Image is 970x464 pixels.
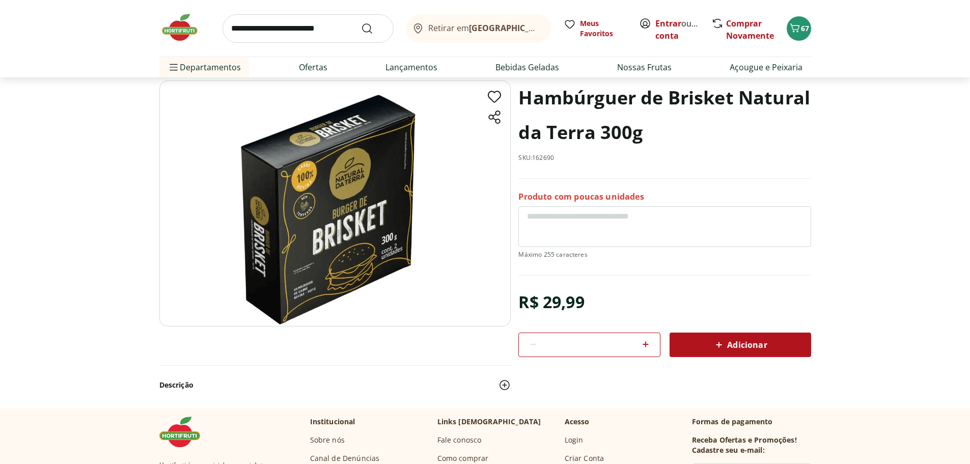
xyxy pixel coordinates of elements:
[692,417,811,427] p: Formas de pagamento
[518,288,584,316] div: R$ 29,99
[159,417,210,447] img: Hortifruti
[518,191,644,202] p: Produto com poucas unidades
[730,61,802,73] a: Açougue e Peixaria
[428,23,541,33] span: Retirar em
[310,417,355,427] p: Institucional
[655,18,711,41] a: Criar conta
[565,417,590,427] p: Acesso
[565,453,604,463] a: Criar Conta
[437,453,489,463] a: Como comprar
[437,435,482,445] a: Fale conosco
[726,18,774,41] a: Comprar Novamente
[670,333,811,357] button: Adicionar
[168,55,241,79] span: Departamentos
[580,18,627,39] span: Meus Favoritos
[801,23,809,33] span: 67
[385,61,437,73] a: Lançamentos
[469,22,641,34] b: [GEOGRAPHIC_DATA]/[GEOGRAPHIC_DATA]
[168,55,180,79] button: Menu
[159,80,511,326] img: Hambúrguer de Brisket Natural da Terra 300g
[655,18,681,29] a: Entrar
[437,417,541,427] p: Links [DEMOGRAPHIC_DATA]
[361,22,385,35] button: Submit Search
[299,61,327,73] a: Ofertas
[564,18,627,39] a: Meus Favoritos
[565,435,584,445] a: Login
[518,154,554,162] p: SKU: 162690
[159,12,210,43] img: Hortifruti
[713,339,767,351] span: Adicionar
[159,374,511,396] button: Descrição
[692,435,797,445] h3: Receba Ofertas e Promoções!
[655,17,701,42] span: ou
[310,435,345,445] a: Sobre nós
[495,61,559,73] a: Bebidas Geladas
[787,16,811,41] button: Carrinho
[617,61,672,73] a: Nossas Frutas
[310,453,380,463] a: Canal de Denúncias
[223,14,394,43] input: search
[406,14,551,43] button: Retirar em[GEOGRAPHIC_DATA]/[GEOGRAPHIC_DATA]
[518,80,811,150] h1: Hambúrguer de Brisket Natural da Terra 300g
[692,445,765,455] h3: Cadastre seu e-mail:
